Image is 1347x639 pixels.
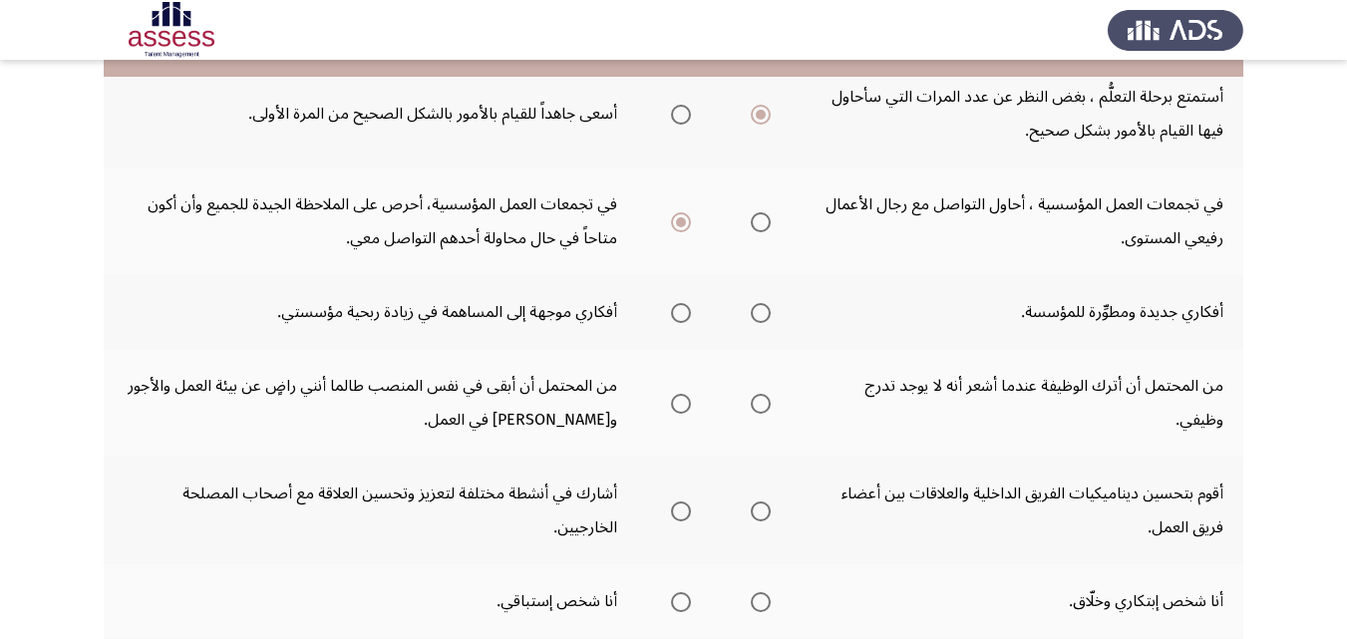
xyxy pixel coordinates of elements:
[743,295,771,329] mat-radio-group: Select an option
[663,493,691,527] mat-radio-group: Select an option
[743,386,771,420] mat-radio-group: Select an option
[743,204,771,238] mat-radio-group: Select an option
[663,204,691,238] mat-radio-group: Select an option
[797,60,1243,167] td: أستمتع برحلة التعلُّم ، بغض النظر عن عدد المرات التي سأحاول فيها القيام بالأمور بشكل صحيح.
[743,584,771,618] mat-radio-group: Select an option
[743,97,771,131] mat-radio-group: Select an option
[663,584,691,618] mat-radio-group: Select an option
[663,386,691,420] mat-radio-group: Select an option
[104,2,239,58] img: Assessment logo of Potentiality Assessment
[797,457,1243,564] td: أقوم بتحسين ديناميكيات الفريق الداخلية والعلاقات بين أعضاء فريق العمل.
[104,275,637,349] td: أفكاري موجهة إلى المساهمة في زيادة ربحية مؤسستي.
[663,97,691,131] mat-radio-group: Select an option
[104,564,637,638] td: أنا شخص إستباقي.
[104,349,637,457] td: من المحتمل أن أبقى في نفس المنصب طالما أنني راضٍ عن بيئة العمل والأجور و[PERSON_NAME] في العمل.
[797,564,1243,638] td: أنا شخص إبتكاري وخلّاق.
[104,60,637,167] td: أسعى جاهداً للقيام بالأمور بالشكل الصحيح من المرة الأولى.
[1108,2,1243,58] img: Assess Talent Management logo
[743,493,771,527] mat-radio-group: Select an option
[104,167,637,275] td: في تجمعات العمل المؤسسية، أحرص على الملاحظة الجيدة للجميع وأن أكون متاحاً في حال محاولة أحدهم الت...
[104,457,637,564] td: أشارك في أنشطة مختلفة لتعزيز وتحسين العلاقة مع أصحاب المصلحة الخارجيين.
[797,349,1243,457] td: من المحتمل أن أترك الوظيفة عندما أشعر أنه لا يوجد تدرج وظيفي.
[797,167,1243,275] td: في تجمعات العمل المؤسسية ، أحاول التواصل مع رجال الأعمال رفيعي المستوى.
[663,295,691,329] mat-radio-group: Select an option
[797,275,1243,349] td: أفكاري جديدة ومطوِّرة للمؤسسة.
